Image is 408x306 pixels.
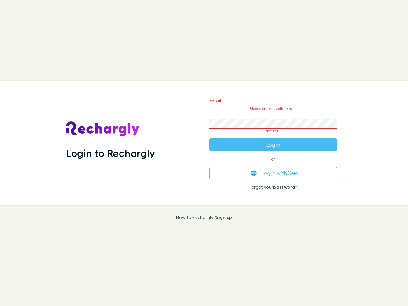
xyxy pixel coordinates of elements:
[209,185,337,190] p: Forgot your ?
[273,184,295,190] a: password
[209,138,337,151] button: Log in
[66,121,140,137] img: Rechargly's Logo
[66,147,155,159] h1: Login to Rechargly
[209,129,337,133] p: Please fill
[176,215,232,220] p: New to Rechargly?
[209,106,337,111] p: Please enter a valid email.
[216,215,232,220] a: Sign up
[209,167,337,179] button: Log in with Xero
[251,170,257,176] img: Xero's logo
